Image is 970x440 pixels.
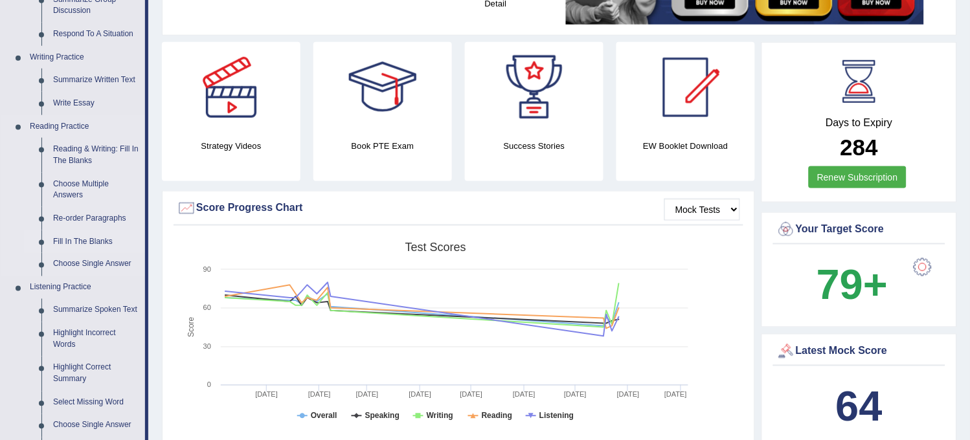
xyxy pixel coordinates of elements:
[427,412,453,421] tspan: Writing
[47,322,145,357] a: Highlight Incorrect Words
[47,230,145,254] a: Fill In The Blanks
[409,391,432,399] tspan: [DATE]
[809,166,907,188] a: Renew Subscription
[24,115,145,138] a: Reading Practice
[776,220,942,239] div: Your Target Score
[47,414,145,437] a: Choose Single Answer
[539,412,574,421] tspan: Listening
[47,253,145,276] a: Choose Single Answer
[460,391,483,399] tspan: [DATE]
[564,391,587,399] tspan: [DATE]
[616,139,755,153] h4: EW Booklet Download
[47,299,145,322] a: Summarize Spoken Text
[203,343,211,351] text: 30
[356,391,379,399] tspan: [DATE]
[203,304,211,312] text: 60
[308,391,331,399] tspan: [DATE]
[313,139,452,153] h4: Book PTE Exam
[817,261,888,309] b: 79+
[311,412,337,421] tspan: Overall
[47,391,145,415] a: Select Missing Word
[203,266,211,274] text: 90
[47,357,145,391] a: Highlight Correct Summary
[47,138,145,172] a: Reading & Writing: Fill In The Blanks
[465,139,603,153] h4: Success Stories
[47,207,145,230] a: Re-order Paragraphs
[47,173,145,207] a: Choose Multiple Answers
[840,135,878,160] b: 284
[617,391,640,399] tspan: [DATE]
[162,139,300,153] h4: Strategy Videos
[513,391,536,399] tspan: [DATE]
[482,412,512,421] tspan: Reading
[365,412,400,421] tspan: Speaking
[776,342,942,361] div: Latest Mock Score
[177,199,740,218] div: Score Progress Chart
[47,92,145,115] a: Write Essay
[47,23,145,46] a: Respond To A Situation
[664,391,687,399] tspan: [DATE]
[24,276,145,300] a: Listening Practice
[836,383,883,430] b: 64
[186,317,196,338] tspan: Score
[207,381,211,389] text: 0
[776,117,942,129] h4: Days to Expiry
[255,391,278,399] tspan: [DATE]
[47,69,145,92] a: Summarize Written Text
[24,46,145,69] a: Writing Practice
[405,241,466,254] tspan: Test scores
